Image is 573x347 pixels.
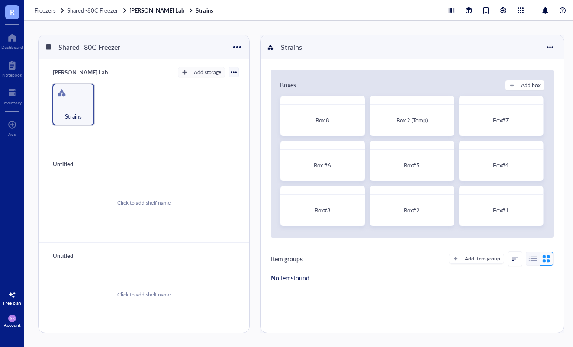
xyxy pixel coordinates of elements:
[35,6,56,14] span: Freezers
[3,86,22,105] a: Inventory
[129,6,215,14] a: [PERSON_NAME] LabStrains
[4,322,21,328] div: Account
[117,291,171,299] div: Click to add shelf name
[493,161,509,169] span: Box#4
[505,80,544,90] button: Add box
[521,81,541,89] div: Add box
[178,67,225,77] button: Add storage
[271,273,311,283] div: No items found.
[465,255,500,263] div: Add item group
[314,161,331,169] span: Box #6
[55,40,124,55] div: Shared -80C Freezer
[3,300,21,305] div: Free plan
[493,206,509,214] span: Box#1
[67,6,128,14] a: Shared -80C Freezer
[1,45,23,50] div: Dashboard
[1,31,23,50] a: Dashboard
[8,132,16,137] div: Add
[2,58,22,77] a: Notebook
[315,116,329,124] span: Box 8
[493,116,509,124] span: Box#7
[396,116,428,124] span: Box 2 (Temp)
[315,206,331,214] span: Box#3
[194,68,221,76] div: Add storage
[35,6,65,14] a: Freezers
[277,40,329,55] div: Strains
[2,72,22,77] div: Notebook
[65,112,82,121] span: Strains
[10,317,15,321] span: NK
[117,199,171,207] div: Click to add shelf name
[449,254,504,264] button: Add item group
[404,161,420,169] span: Box#5
[280,80,296,90] div: Boxes
[49,66,112,78] div: [PERSON_NAME] Lab
[49,250,101,262] div: Untitled
[404,206,420,214] span: Box#2
[49,158,101,170] div: Untitled
[3,100,22,105] div: Inventory
[271,254,303,263] div: Item groups
[67,6,118,14] span: Shared -80C Freezer
[10,6,14,17] span: R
